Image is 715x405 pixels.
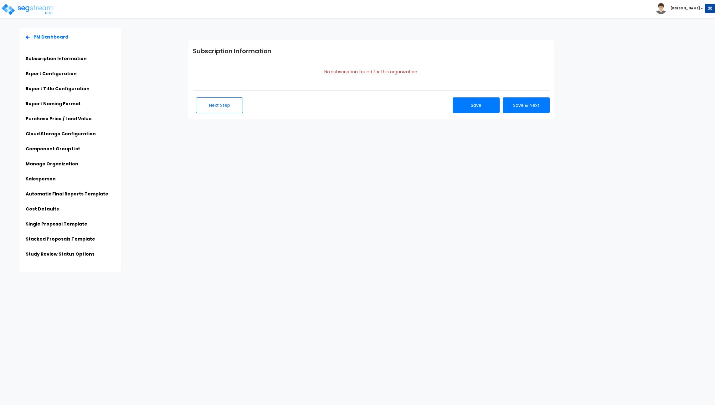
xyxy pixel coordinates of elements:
a: Component Group List [26,146,80,152]
a: Purchase Price / Land Value [26,116,92,122]
img: Back [26,35,30,39]
a: PM Dashboard [26,34,68,40]
a: Study Review Status Options [26,251,95,257]
a: Single Proposal Template [26,221,87,227]
a: Report Naming Format [26,101,81,107]
b: [PERSON_NAME] [671,6,700,11]
a: Report Title Configuration [26,86,90,92]
button: Save & Next [503,97,550,113]
a: Manage Organization [26,161,78,167]
button: Save [453,97,500,113]
button: Next Step [196,97,243,113]
a: Export Configuration [26,70,77,77]
span: No subscription found for this organization. [324,69,418,75]
a: Subscription Information [26,55,87,62]
h1: Subscription Information [193,46,550,56]
a: Salesperson [26,176,56,182]
a: Cost Defaults [26,206,59,212]
img: avatar.png [656,3,666,14]
a: Cloud Storage Configuration [26,131,96,137]
img: logo_pro_r.png [1,3,54,16]
a: Stacked Proposals Template [26,236,95,242]
a: Automatic Final Reports Template [26,191,108,197]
